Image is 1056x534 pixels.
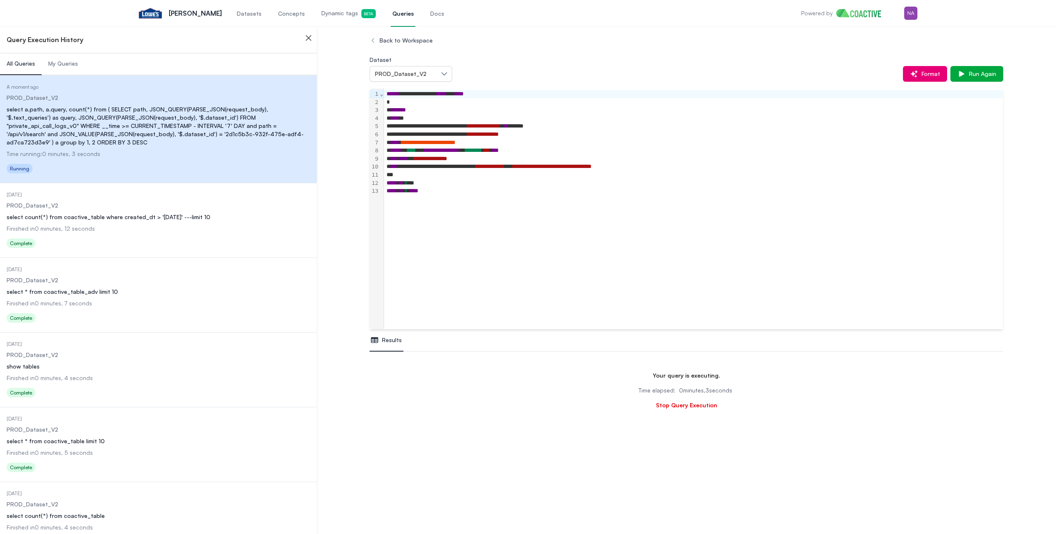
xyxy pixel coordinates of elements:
span: [DATE] [7,416,22,422]
span: Finished in 0 minutes, 7 seconds [7,300,92,307]
span: Finished in 0 minutes, 12 seconds [7,225,95,232]
span: Time running: 0 minutes, 3 seconds [7,150,100,157]
dd: PROD_Dataset_V2 [7,94,310,102]
span: Complete [7,388,35,397]
button: Stop Query Execution [656,401,717,409]
div: 2 [370,98,379,106]
dd: PROD_Dataset_V2 [7,201,310,210]
span: Complete [7,239,35,248]
span: Run Again [966,70,996,78]
span: Running [7,164,33,173]
img: Menu for the logged in user [904,7,917,20]
div: 5 [370,122,379,130]
div: 13 [370,187,379,195]
div: 11 [370,171,379,179]
div: select * from coactive_table_adv limit 10 [7,288,310,296]
span: Datasets [237,9,262,18]
span: Complete [7,463,35,472]
button: My Queries [42,53,85,75]
div: 8 [370,146,379,155]
span: Finished in 0 minutes, 5 seconds [7,449,93,456]
span: Finished in 0 minutes, 4 seconds [7,524,93,531]
div: select * from coactive_table limit 10 [7,437,310,445]
div: select count(*) from coactive_table where created_dt > '[DATE]' ---limit 10 [7,213,310,221]
span: Back to Workspace [376,36,433,45]
p: [PERSON_NAME] [169,8,222,18]
div: 4 [370,114,379,123]
button: PROD_Dataset_V2 [370,66,452,82]
img: Lowe's [139,7,162,20]
div: 7 [370,139,379,147]
span: Complete [7,313,35,323]
div: 10 [370,163,379,171]
dd: PROD_Dataset_V2 [7,425,310,434]
span: All Queries [7,59,35,68]
div: 9 [370,155,379,163]
span: Queries [392,9,414,18]
span: My Queries [48,59,78,68]
span: PROD_Dataset_V2 [375,70,427,78]
span: Results [382,336,402,344]
label: Dataset [370,56,391,63]
div: 3 [370,106,379,114]
span: Dynamic tags [321,9,376,18]
p: Powered by [801,9,833,17]
span: Finished in 0 minutes, 4 seconds [7,374,93,381]
dd: PROD_Dataset_V2 [7,500,310,508]
div: Your query is executing. [370,371,1003,380]
div: 1 [370,90,379,98]
div: 6 [370,130,379,139]
div: select a.path, a.query, count(*) from ( SELECT path, JSON_QUERY(PARSE_JSON(request_body), '$.text... [7,105,310,146]
button: Run Again [950,66,1003,82]
nav: Tabs [370,329,1003,352]
div: select count(*) from coactive_table [7,512,310,520]
button: Results [370,329,403,352]
img: Home [836,9,888,17]
button: Format [903,66,947,82]
dd: PROD_Dataset_V2 [7,351,310,359]
h2: Query Execution History [7,35,83,45]
div: show tables [7,362,310,371]
span: A moment ago [7,84,38,90]
span: Fold line [379,90,384,97]
span: Concepts [278,9,305,18]
span: [DATE] [7,266,22,272]
button: Back to Workspace [370,33,439,48]
div: 12 [370,179,379,187]
span: Format [918,70,940,78]
div: 0 minutes, 3 seconds [677,386,735,395]
span: [DATE] [7,191,22,198]
div: Time elapsed: [370,386,1003,395]
dd: PROD_Dataset_V2 [7,276,310,284]
span: Beta [361,9,376,18]
span: [DATE] [7,341,22,347]
span: [DATE] [7,490,22,496]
